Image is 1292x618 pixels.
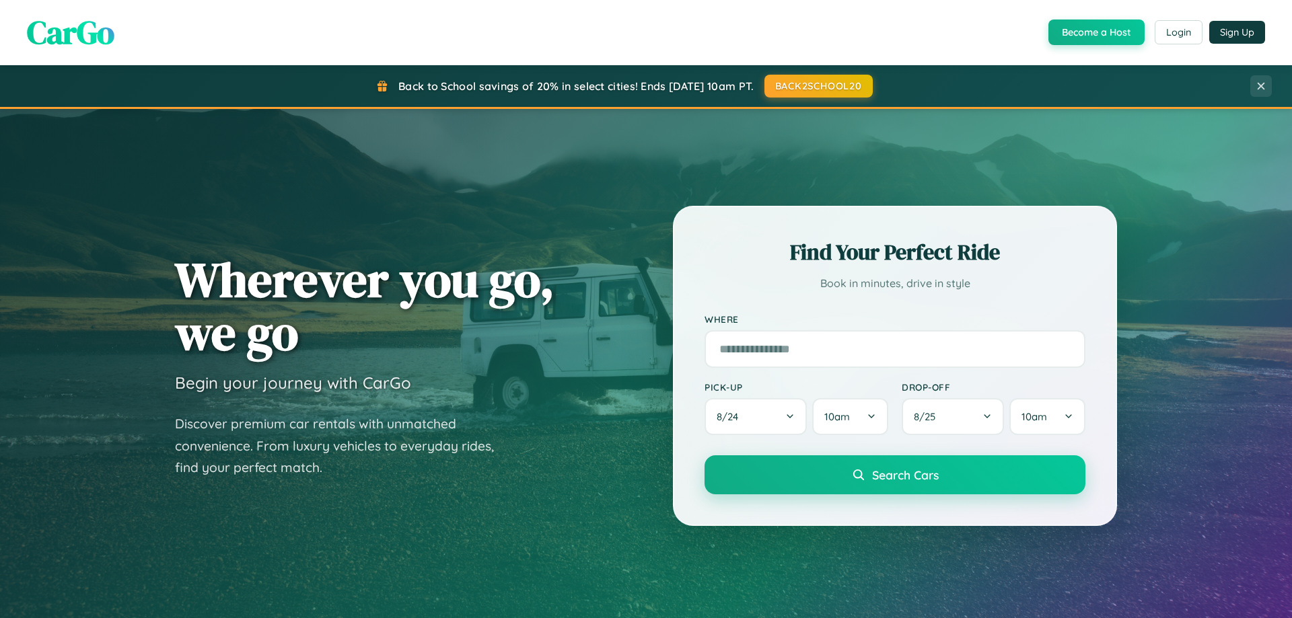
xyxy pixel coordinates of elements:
label: Pick-up [705,381,888,393]
button: Sign Up [1209,21,1265,44]
p: Book in minutes, drive in style [705,274,1085,293]
span: 10am [824,410,850,423]
p: Discover premium car rentals with unmatched convenience. From luxury vehicles to everyday rides, ... [175,413,511,479]
button: Become a Host [1048,20,1145,45]
button: Search Cars [705,455,1085,494]
button: 10am [1009,398,1085,435]
h3: Begin your journey with CarGo [175,373,411,393]
span: Back to School savings of 20% in select cities! Ends [DATE] 10am PT. [398,79,754,93]
span: 8 / 25 [914,410,942,423]
span: CarGo [27,10,114,54]
span: Search Cars [872,467,939,482]
h2: Find Your Perfect Ride [705,237,1085,267]
button: 8/25 [902,398,1004,435]
button: BACK2SCHOOL20 [764,75,873,98]
button: 10am [812,398,888,435]
label: Drop-off [902,381,1085,393]
button: 8/24 [705,398,807,435]
label: Where [705,313,1085,325]
span: 10am [1021,410,1047,423]
button: Login [1155,20,1203,44]
span: 8 / 24 [717,410,745,423]
h1: Wherever you go, we go [175,253,554,359]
